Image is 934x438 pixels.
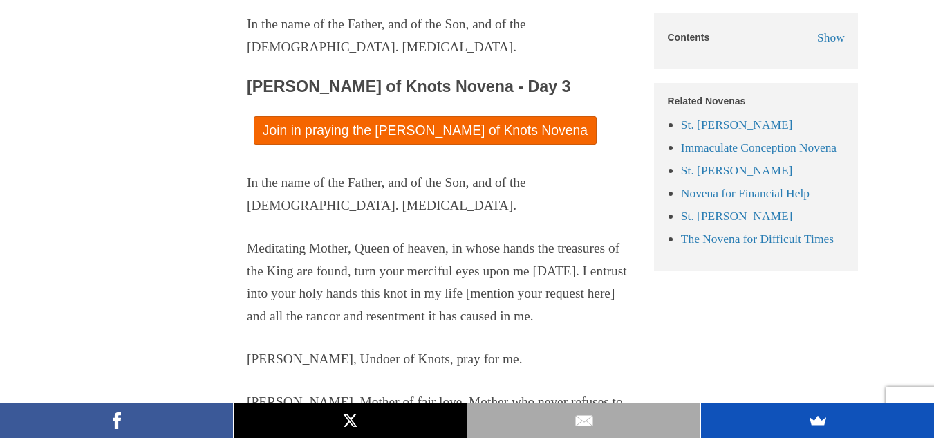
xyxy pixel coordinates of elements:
a: SumoMe [701,403,934,438]
a: Immaculate Conception Novena [681,140,837,154]
span: [PERSON_NAME] of Knots Novena - Day 3 [247,77,570,95]
img: SumoMe [807,410,828,431]
h5: Contents [668,33,710,43]
a: X [234,403,467,438]
h5: Related Novenas [668,96,845,107]
p: In the name of the Father, and of the Son, and of the [DEMOGRAPHIC_DATA]. [MEDICAL_DATA]. [247,13,634,59]
a: Email [467,403,700,438]
img: Facebook [106,410,127,431]
p: [PERSON_NAME], Undoer of Knots, pray for me. [247,348,634,371]
a: The Novena for Difficult Times [681,232,834,246]
a: Novena for Financial Help [681,186,810,200]
span: Show [817,31,845,45]
img: X [340,410,361,431]
a: Join in praying the [PERSON_NAME] of Knots Novena [254,116,597,145]
a: St. [PERSON_NAME] [681,209,793,223]
a: St. [PERSON_NAME] [681,118,793,131]
p: Meditating Mother, Queen of heaven, in whose hands the treasures of the King are found, turn your... [247,237,634,329]
a: St. [PERSON_NAME] [681,163,793,177]
img: Email [574,410,595,431]
p: In the name of the Father, and of the Son, and of the [DEMOGRAPHIC_DATA]. [MEDICAL_DATA]. [247,172,634,217]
